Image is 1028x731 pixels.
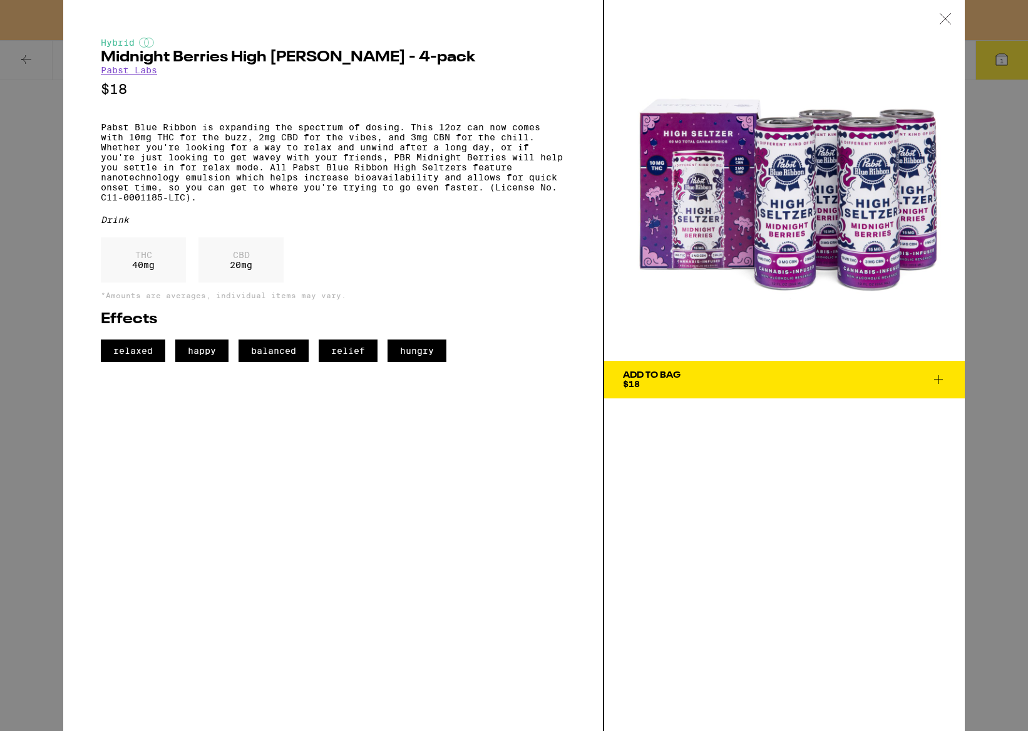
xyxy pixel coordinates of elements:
[101,38,565,48] div: Hybrid
[101,122,565,202] p: Pabst Blue Ribbon is expanding the spectrum of dosing. This 12oz can now comes with 10mg THC for ...
[198,237,284,283] div: 20 mg
[319,340,378,362] span: relief
[388,340,446,362] span: hungry
[230,250,252,260] p: CBD
[101,291,565,299] p: *Amounts are averages, individual items may vary.
[623,379,640,389] span: $18
[604,361,965,398] button: Add To Bag$18
[101,50,565,65] h2: Midnight Berries High [PERSON_NAME] - 4-pack
[101,340,165,362] span: relaxed
[101,215,565,225] div: Drink
[623,371,681,380] div: Add To Bag
[101,237,186,283] div: 40 mg
[101,81,565,97] p: $18
[101,312,565,327] h2: Effects
[175,340,229,362] span: happy
[132,250,155,260] p: THC
[239,340,309,362] span: balanced
[139,38,154,48] img: hybridColor.svg
[101,65,157,75] a: Pabst Labs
